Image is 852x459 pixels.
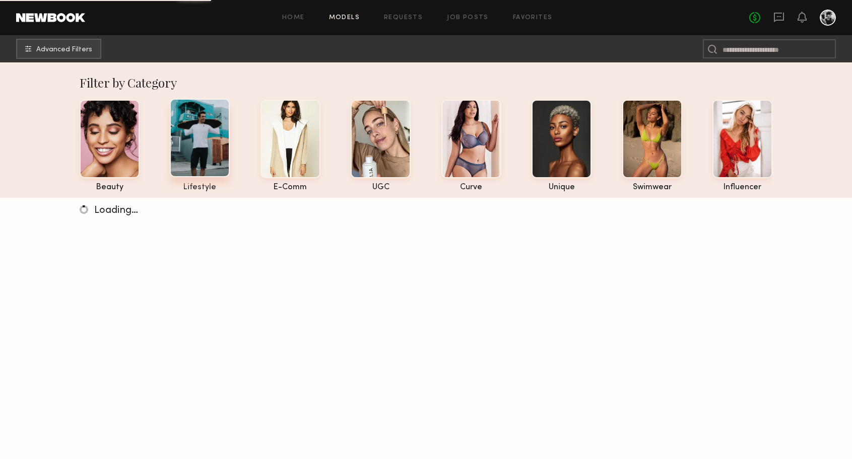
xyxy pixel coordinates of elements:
span: Advanced Filters [36,46,92,53]
a: Home [282,15,305,21]
div: unique [532,183,592,192]
div: lifestyle [170,183,230,192]
div: Filter by Category [80,74,772,91]
a: Favorites [513,15,553,21]
span: Loading… [94,206,138,215]
div: e-comm [260,183,320,192]
div: UGC [351,183,411,192]
div: influencer [712,183,772,192]
div: swimwear [622,183,682,192]
button: Advanced Filters [16,39,101,59]
div: curve [441,183,501,192]
a: Requests [384,15,423,21]
div: beauty [80,183,140,192]
a: Job Posts [447,15,489,21]
a: Models [329,15,360,21]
